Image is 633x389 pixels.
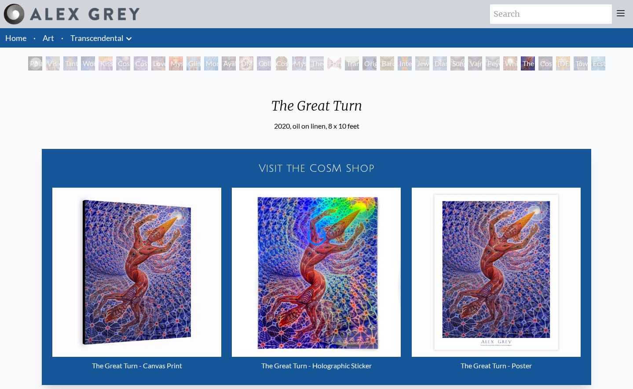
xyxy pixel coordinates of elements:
[412,188,581,374] a: The Great Turn - Poster
[380,56,394,70] div: Bardo Being
[43,32,54,44] a: Art
[52,188,221,357] img: The Great Turn - Canvas Print
[169,56,183,70] div: Mysteriosa 2
[70,32,124,44] a: Transcendental
[222,56,236,70] div: Ayahuasca Visitation
[412,357,581,374] div: The Great Turn - Poster
[52,357,221,374] div: The Great Turn - Canvas Print
[46,56,60,70] div: Visionary Origin of Language
[310,56,324,70] div: Theologue
[28,56,42,70] div: Polar Unity Spiral
[81,56,95,70] div: Wonder
[264,98,369,121] div: The Great Turn
[327,56,341,70] div: Hands that See
[345,56,359,70] div: Transfiguration
[433,56,447,70] div: Diamond Being
[204,56,218,70] div: Monochord
[468,56,482,70] div: Vajra Being
[5,33,26,43] a: Home
[232,357,401,374] div: The Great Turn - Holographic Sticker
[52,188,221,374] a: The Great Turn - Canvas Print
[415,56,429,70] div: Jewel Being
[264,121,369,131] div: 2020, oil on linen, 8 x 10 feet
[574,56,588,70] div: Toward the One
[232,188,401,374] a: The Great Turn - Holographic Sticker
[116,56,130,70] div: Cosmic Creativity
[63,56,77,70] div: Tantra
[538,56,553,70] div: Cosmic Consciousness
[486,56,500,70] div: Peyote Being
[490,4,612,24] input: Search
[274,56,289,70] div: Cosmic [DEMOGRAPHIC_DATA]
[134,56,148,70] div: Cosmic Artist
[292,56,306,70] div: Mystic Eye
[398,56,412,70] div: Interbeing
[58,28,67,48] li: ·
[30,28,39,48] li: ·
[232,188,401,357] img: The Great Turn - Holographic Sticker
[591,56,605,70] div: Ecstasy
[99,56,113,70] div: Kiss of the [MEDICAL_DATA]
[503,56,517,70] div: White Light
[412,188,581,357] img: The Great Turn - Poster
[257,56,271,70] div: Collective Vision
[47,154,586,182] a: Visit the CoSM Shop
[450,56,465,70] div: Song of Vajra Being
[187,56,201,70] div: Glimpsing the Empyrean
[521,56,535,70] div: The Great Turn
[151,56,165,70] div: Love is a Cosmic Force
[239,56,253,70] div: DMT - The Spirit Molecule
[362,56,377,70] div: Original Face
[556,56,570,70] div: [DEMOGRAPHIC_DATA]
